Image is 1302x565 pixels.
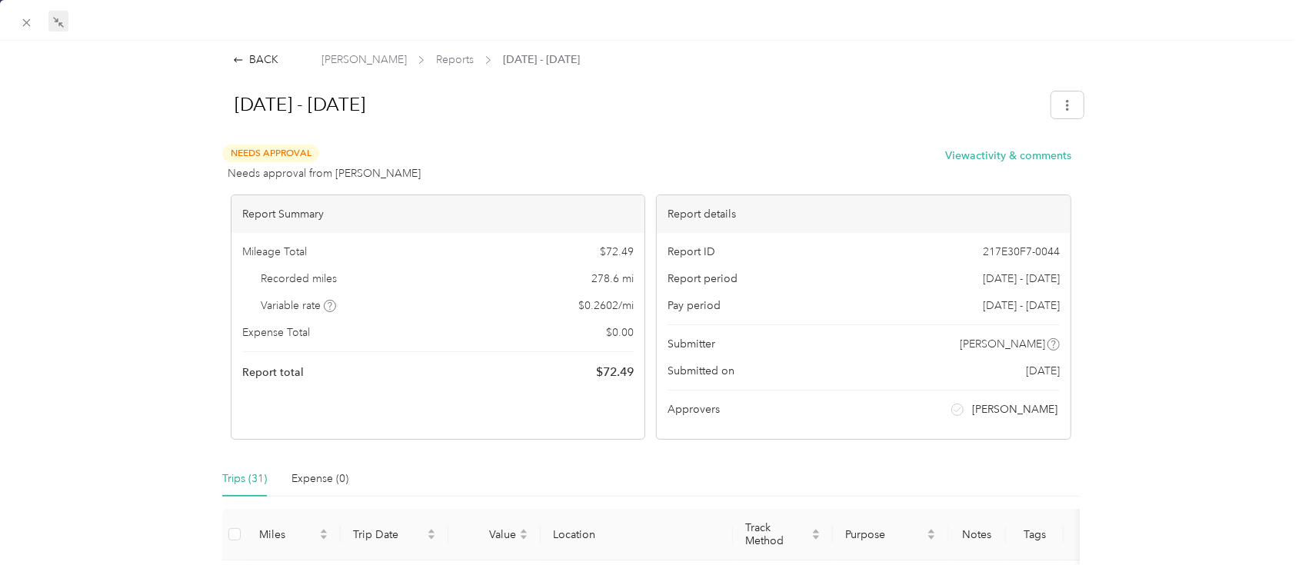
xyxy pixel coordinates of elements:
[461,528,516,541] span: Value
[222,470,267,487] div: Trips (31)
[427,527,436,536] span: caret-up
[578,297,634,314] span: $ 0.2602 / mi
[606,324,634,341] span: $ 0.00
[927,527,936,536] span: caret-up
[733,509,833,560] th: Track Method
[353,528,424,541] span: Trip Date
[1026,363,1060,379] span: [DATE]
[341,509,448,560] th: Trip Date
[261,271,337,287] span: Recorded miles
[231,195,645,233] div: Report Summary
[983,297,1060,314] span: [DATE] - [DATE]
[319,527,328,536] span: caret-up
[833,509,948,560] th: Purpose
[436,52,474,68] span: Reports
[291,470,348,487] div: Expense (0)
[983,244,1060,260] span: 217E30F7-0044
[591,271,634,287] span: 278.6 mi
[927,533,936,542] span: caret-down
[811,533,821,542] span: caret-down
[668,336,715,352] span: Submitter
[972,401,1057,417] span: [PERSON_NAME]
[1216,479,1302,565] iframe: Everlance-gr Chat Button Frame
[541,509,733,560] th: Location
[242,364,304,381] span: Report total
[519,533,528,542] span: caret-down
[242,324,310,341] span: Expense Total
[319,533,328,542] span: caret-down
[668,363,734,379] span: Submitted on
[247,509,341,560] th: Miles
[1006,509,1064,560] th: Tags
[668,297,721,314] span: Pay period
[596,363,634,381] span: $ 72.49
[945,148,1071,164] button: Viewactivity & comments
[845,528,924,541] span: Purpose
[242,244,307,260] span: Mileage Total
[427,533,436,542] span: caret-down
[261,297,336,314] span: Variable rate
[228,165,421,181] span: Needs approval from [PERSON_NAME]
[960,336,1045,352] span: [PERSON_NAME]
[983,271,1060,287] span: [DATE] - [DATE]
[657,195,1071,233] div: Report details
[519,527,528,536] span: caret-up
[233,52,278,68] div: BACK
[745,521,808,547] span: Track Method
[600,244,634,260] span: $ 72.49
[259,528,316,541] span: Miles
[448,509,541,560] th: Value
[321,52,407,68] span: [PERSON_NAME]
[948,509,1006,560] th: Notes
[222,145,319,162] span: Needs Approval
[218,86,1041,123] h1: Jul 1 - 31, 2025
[668,401,720,417] span: Approvers
[668,271,738,287] span: Report period
[811,527,821,536] span: caret-up
[503,52,580,68] span: [DATE] - [DATE]
[668,244,715,260] span: Report ID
